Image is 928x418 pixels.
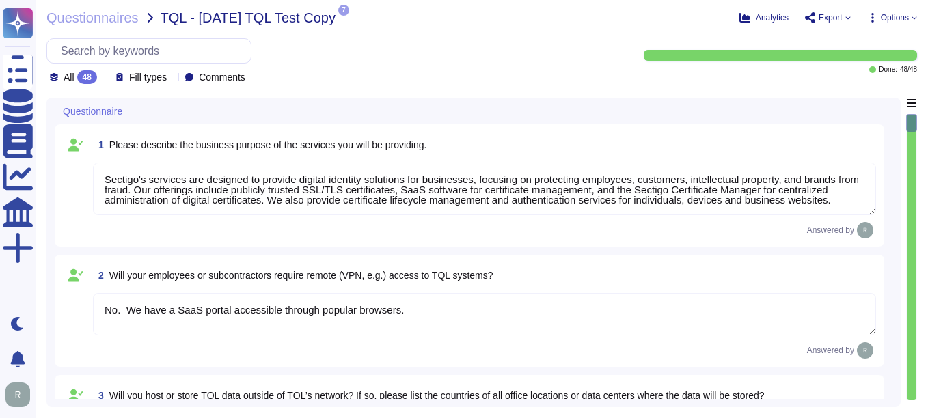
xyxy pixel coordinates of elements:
[857,342,873,359] img: user
[879,66,897,73] span: Done:
[109,270,493,281] span: Will your employees or subcontractors require remote (VPN, e.g.) access to TQL systems?
[129,72,167,82] span: Fill types
[93,140,104,150] span: 1
[109,390,765,401] span: Will you host or store TQL data outside of TQL’s network? If so, please list the countries of all...
[63,107,122,116] span: Questionnaire
[819,14,843,22] span: Export
[54,39,251,63] input: Search by keywords
[93,293,876,335] textarea: No. We have a SaaS portal accessible through popular browsers.
[93,270,104,280] span: 2
[161,11,336,25] span: TQL - [DATE] TQL Test Copy
[338,5,349,16] span: 7
[739,12,789,23] button: Analytics
[881,14,909,22] span: Options
[77,70,97,84] div: 48
[807,346,854,354] span: Answered by
[857,222,873,238] img: user
[46,11,139,25] span: Questionnaires
[109,139,427,150] span: Please describe the business purpose of the services you will be providing.
[756,14,789,22] span: Analytics
[900,66,917,73] span: 48 / 48
[5,382,30,407] img: user
[807,226,854,234] span: Answered by
[64,72,74,82] span: All
[93,391,104,400] span: 3
[3,380,40,410] button: user
[199,72,245,82] span: Comments
[93,163,876,215] textarea: Sectigo's services are designed to provide digital identity solutions for businesses, focusing on...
